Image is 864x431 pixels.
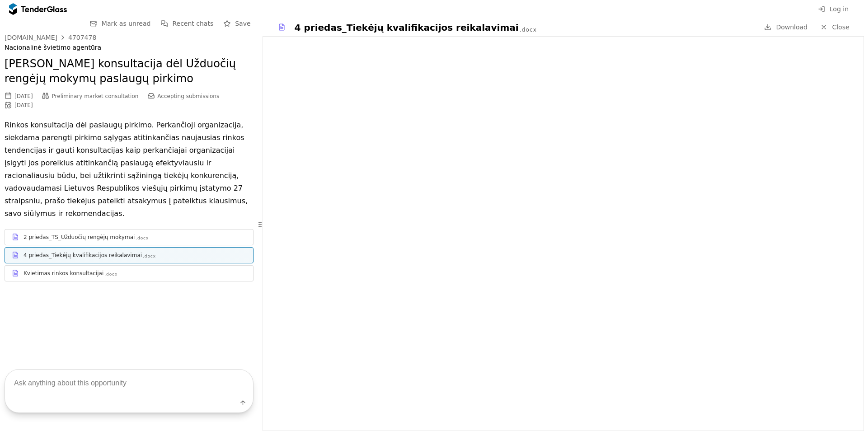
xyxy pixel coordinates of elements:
div: .docx [104,272,117,277]
div: Nacionalinė švietimo agentūra [5,44,254,52]
button: Mark as unread [87,18,154,29]
span: Close [832,23,849,31]
span: Accepting submissions [157,93,219,99]
div: 4707478 [68,34,96,41]
span: Save [235,20,250,27]
div: [DATE] [14,93,33,99]
span: Log in [830,5,849,13]
div: .docx [143,253,156,259]
a: Download [761,22,810,33]
a: Kvietimas rinkos konsultacijai.docx [5,265,254,281]
div: Kvietimas rinkos konsultacijai [23,270,103,277]
a: 2 priedas_TS_Užduočių rengėjų mokymai.docx [5,229,254,245]
div: .docx [136,235,149,241]
a: [DOMAIN_NAME]4707478 [5,34,96,41]
a: 4 priedas_Tiekėjų kvalifikacijos reikalavimai.docx [5,247,254,263]
span: Preliminary market consultation [52,93,139,99]
div: [DATE] [14,102,33,108]
p: Rinkos konsultacija dėl paslaugų pirkimo. Perkančioji organizacija, siekdama parengti pirkimo sąl... [5,119,254,220]
h2: [PERSON_NAME] konsultacija dėl Užduočių rengėjų mokymų paslaugų pirkimo [5,56,254,87]
div: 4 priedas_Tiekėjų kvalifikacijos reikalavimai [23,252,142,259]
span: Download [776,23,808,31]
div: .docx [520,26,537,34]
span: Mark as unread [102,20,151,27]
span: Recent chats [172,20,213,27]
a: Close [815,22,855,33]
button: Log in [815,4,851,15]
button: Save [221,18,253,29]
div: 4 priedas_Tiekėjų kvalifikacijos reikalavimai [295,21,519,34]
div: 2 priedas_TS_Užduočių rengėjų mokymai [23,234,135,241]
div: [DOMAIN_NAME] [5,34,57,41]
button: Recent chats [158,18,216,29]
